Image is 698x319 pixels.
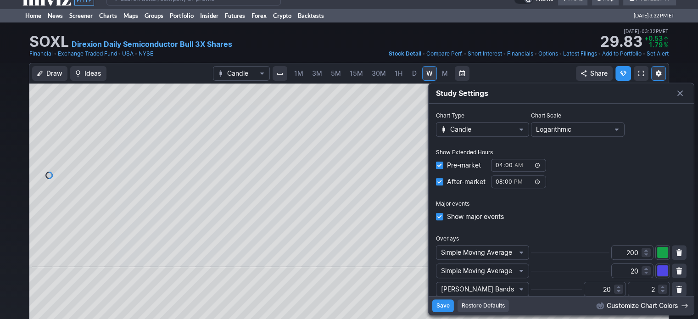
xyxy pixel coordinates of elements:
span: Candle [450,125,515,134]
span: Restore Defaults [462,301,505,310]
input: Show major events [436,213,443,220]
span: Show Extended Hours [436,148,687,157]
span: Overlays [436,234,687,243]
span: Simple Moving Average [441,248,515,257]
span: [PERSON_NAME] Bands [441,285,515,294]
button: Save [432,299,454,312]
input: Deviations [628,282,670,297]
span: Customize Chart Colors [607,302,678,309]
label: Pre-market [436,159,491,172]
button: Customize Chart Colors [593,298,692,313]
button: Chart Type [436,122,529,137]
button: Bollinger Bands [436,282,529,297]
span: Save [436,301,450,310]
span: Simple Moving Average [441,266,515,275]
button: Restore Defaults [458,299,509,312]
button: Simple Moving Average [436,245,529,260]
label: Show major events [436,210,504,223]
label: After-market [436,175,491,188]
input: After-market [436,178,443,185]
input: Pre-market [436,162,443,169]
span: Chart Type [436,111,529,120]
button: Chart Scale [531,122,624,137]
span: Logarithmic [536,125,610,134]
button: Simple Moving Average [436,263,529,278]
input: Period [611,263,653,278]
span: Chart Scale [531,111,624,120]
h4: Study Settings [436,88,488,98]
input: Period [611,245,653,260]
input: Period [584,282,626,297]
span: Major events [436,199,687,208]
